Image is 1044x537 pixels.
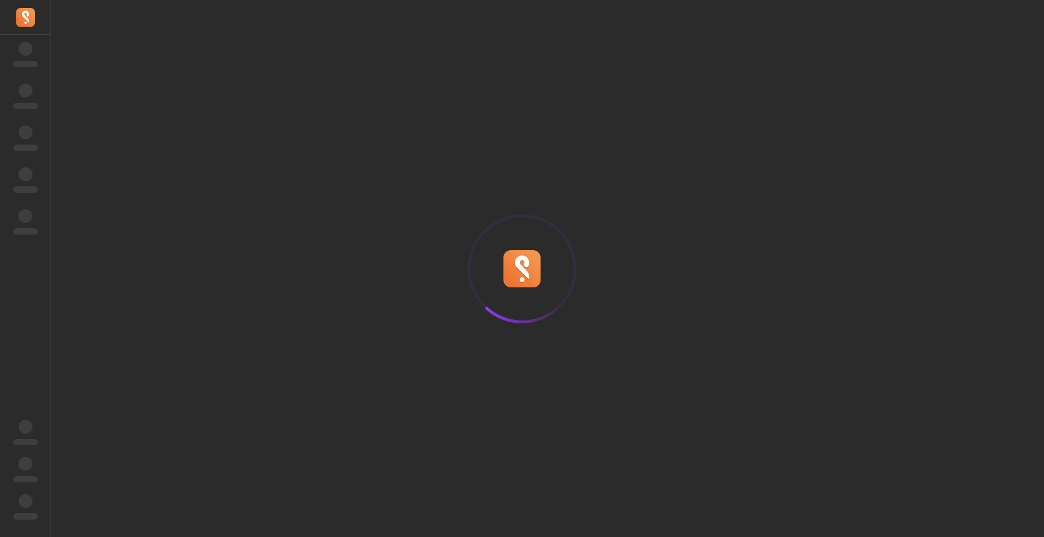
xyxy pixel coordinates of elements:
span: ‌ [19,209,32,223]
span: ‌ [19,494,32,508]
span: ‌ [19,125,32,139]
span: ‌ [19,42,32,56]
span: ‌ [13,145,38,151]
span: ‌ [13,439,38,445]
span: ‌ [13,476,38,482]
span: ‌ [19,84,32,98]
span: ‌ [13,228,38,235]
span: ‌ [19,457,32,471]
span: ‌ [19,420,32,434]
span: ‌ [13,61,38,67]
span: ‌ [13,513,38,520]
span: ‌ [13,103,38,109]
span: ‌ [19,167,32,181]
span: ‌ [13,186,38,193]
